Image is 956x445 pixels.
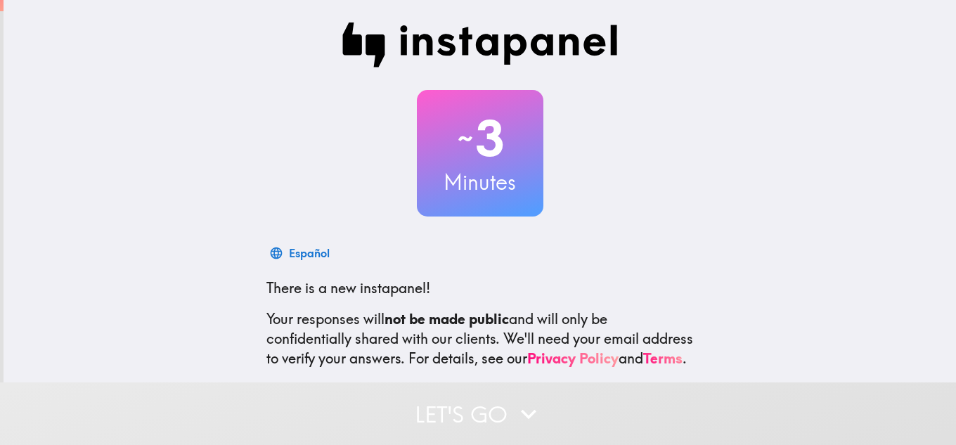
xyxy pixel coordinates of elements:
[289,243,330,263] div: Español
[643,349,683,367] a: Terms
[456,117,475,160] span: ~
[266,239,335,267] button: Español
[266,279,430,297] span: There is a new instapanel!
[385,310,509,328] b: not be made public
[266,380,694,419] p: This invite is exclusively for you, please do not share it. Complete it soon because spots are li...
[417,110,543,167] h2: 3
[527,349,619,367] a: Privacy Policy
[342,22,618,67] img: Instapanel
[417,167,543,197] h3: Minutes
[266,309,694,368] p: Your responses will and will only be confidentially shared with our clients. We'll need your emai...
